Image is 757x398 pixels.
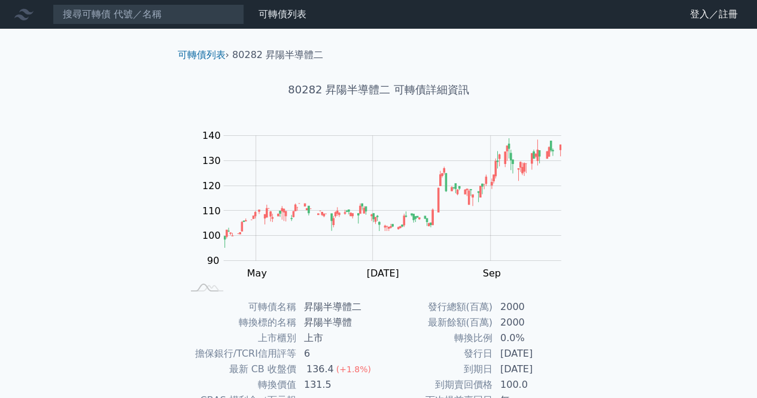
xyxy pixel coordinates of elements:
[183,377,297,393] td: 轉換價值
[297,330,379,346] td: 上市
[379,330,493,346] td: 轉換比例
[196,130,579,303] g: Chart
[247,268,266,279] tspan: May
[183,315,297,330] td: 轉換標的名稱
[168,81,589,98] h1: 80282 昇陽半導體二 可轉債詳細資訊
[178,49,226,60] a: 可轉債列表
[366,268,399,279] tspan: [DATE]
[207,255,219,266] tspan: 90
[304,362,336,376] div: 136.4
[183,299,297,315] td: 可轉債名稱
[202,155,221,166] tspan: 130
[482,268,500,279] tspan: Sep
[379,299,493,315] td: 發行總額(百萬)
[183,346,297,361] td: 擔保銀行/TCRI信用評等
[379,377,493,393] td: 到期賣回價格
[202,205,221,216] tspan: 110
[493,361,575,377] td: [DATE]
[202,180,221,192] tspan: 120
[297,299,379,315] td: 昇陽半導體二
[379,315,493,330] td: 最新餘額(百萬)
[493,299,575,315] td: 2000
[493,330,575,346] td: 0.0%
[680,5,747,24] a: 登入／註冊
[183,361,297,377] td: 最新 CB 收盤價
[297,377,379,393] td: 131.5
[178,48,229,62] li: ›
[232,48,323,62] li: 80282 昇陽半導體二
[379,346,493,361] td: 發行日
[259,8,306,20] a: 可轉債列表
[493,315,575,330] td: 2000
[297,346,379,361] td: 6
[202,230,221,241] tspan: 100
[202,130,221,141] tspan: 140
[493,346,575,361] td: [DATE]
[379,361,493,377] td: 到期日
[493,377,575,393] td: 100.0
[336,364,371,374] span: (+1.8%)
[183,330,297,346] td: 上市櫃別
[53,4,244,25] input: 搜尋可轉債 代號／名稱
[297,315,379,330] td: 昇陽半導體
